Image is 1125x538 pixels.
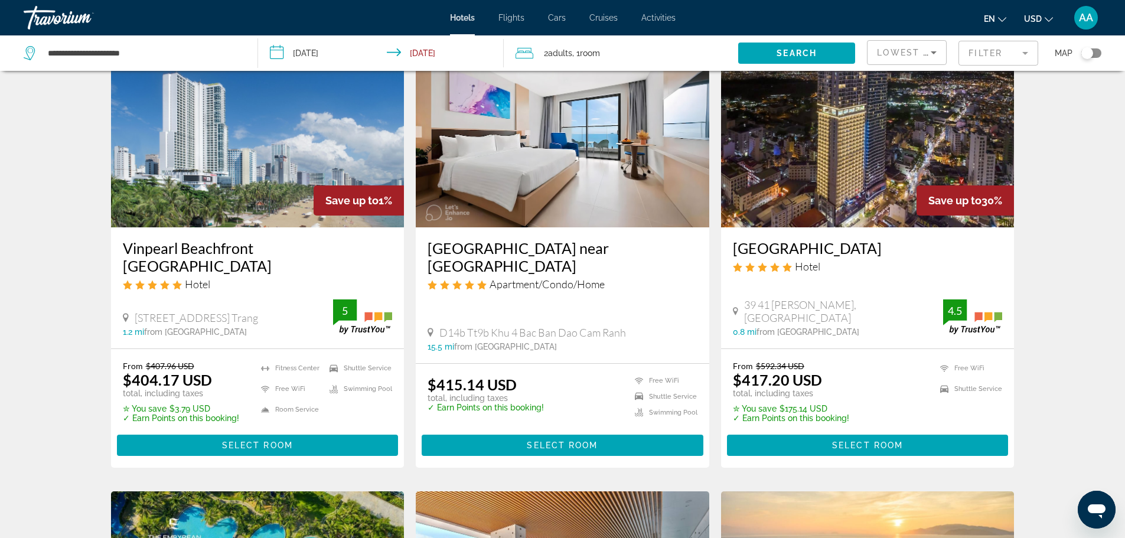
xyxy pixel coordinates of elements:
[629,392,697,402] li: Shuttle Service
[1024,14,1042,24] span: USD
[135,311,258,324] span: [STREET_ADDRESS] Trang
[733,260,1003,273] div: 5 star Hotel
[123,389,239,398] p: total, including taxes
[117,435,399,456] button: Select Room
[738,43,855,64] button: Search
[733,239,1003,257] a: [GEOGRAPHIC_DATA]
[111,38,405,227] img: Hotel image
[416,38,709,227] img: Hotel image
[123,239,393,275] a: Vinpearl Beachfront [GEOGRAPHIC_DATA]
[123,278,393,291] div: 5 star Hotel
[629,407,697,418] li: Swimming Pool
[428,239,697,275] a: [GEOGRAPHIC_DATA] near [GEOGRAPHIC_DATA]
[641,13,676,22] a: Activities
[258,35,504,71] button: Check-in date: Sep 18, 2025 Check-out date: Sep 25, 2025
[733,389,849,398] p: total, including taxes
[123,361,143,371] span: From
[733,327,756,337] span: 0.8 mi
[255,361,324,376] li: Fitness Center
[832,441,903,450] span: Select Room
[454,342,557,351] span: from [GEOGRAPHIC_DATA]
[984,10,1006,27] button: Change language
[255,382,324,396] li: Free WiFi
[984,14,995,24] span: en
[744,298,944,324] span: 39 41 [PERSON_NAME], [GEOGRAPHIC_DATA]
[504,35,738,71] button: Travelers: 2 adults, 0 children
[934,382,1002,396] li: Shuttle Service
[498,13,524,22] a: Flights
[733,361,753,371] span: From
[439,326,626,339] span: D14b Tt9b Khu 4 Bac Ban Dao Cam Ranh
[490,278,605,291] span: Apartment/Condo/Home
[777,48,817,58] span: Search
[24,2,142,33] a: Travorium
[333,304,357,318] div: 5
[314,185,404,216] div: 1%
[428,403,544,412] p: ✓ Earn Points on this booking!
[428,278,697,291] div: 5 star Apartment
[943,299,1002,334] img: trustyou-badge.svg
[422,435,703,456] button: Select Room
[795,260,820,273] span: Hotel
[548,48,572,58] span: Adults
[428,393,544,403] p: total, including taxes
[123,404,167,413] span: ✮ You save
[324,361,392,376] li: Shuttle Service
[428,342,454,351] span: 15.5 mi
[324,382,392,396] li: Swimming Pool
[756,361,804,371] del: $592.34 USD
[733,404,849,413] p: $175.14 USD
[117,438,399,451] a: Select Room
[943,304,967,318] div: 4.5
[1072,48,1101,58] button: Toggle map
[1024,10,1053,27] button: Change currency
[185,278,210,291] span: Hotel
[333,299,392,334] img: trustyou-badge.svg
[917,185,1014,216] div: 30%
[1055,45,1072,61] span: Map
[721,38,1015,227] img: Hotel image
[527,441,598,450] span: Select Room
[572,45,600,61] span: , 1
[934,361,1002,376] li: Free WiFi
[428,376,517,393] ins: $415.14 USD
[629,376,697,386] li: Free WiFi
[733,413,849,423] p: ✓ Earn Points on this booking!
[123,327,144,337] span: 1.2 mi
[222,441,293,450] span: Select Room
[580,48,600,58] span: Room
[1071,5,1101,30] button: User Menu
[877,48,953,57] span: Lowest Price
[727,438,1009,451] a: Select Room
[928,194,981,207] span: Save up to
[727,435,1009,456] button: Select Room
[733,404,777,413] span: ✮ You save
[255,402,324,417] li: Room Service
[1078,491,1116,529] iframe: Кнопка запуска окна обмена сообщениями
[589,13,618,22] a: Cruises
[548,13,566,22] a: Cars
[1079,12,1093,24] span: AA
[877,45,937,60] mat-select: Sort by
[422,438,703,451] a: Select Room
[123,404,239,413] p: $3.79 USD
[325,194,379,207] span: Save up to
[144,327,247,337] span: from [GEOGRAPHIC_DATA]
[544,45,572,61] span: 2
[450,13,475,22] a: Hotels
[756,327,859,337] span: from [GEOGRAPHIC_DATA]
[123,413,239,423] p: ✓ Earn Points on this booking!
[146,361,194,371] del: $407.96 USD
[733,371,822,389] ins: $417.20 USD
